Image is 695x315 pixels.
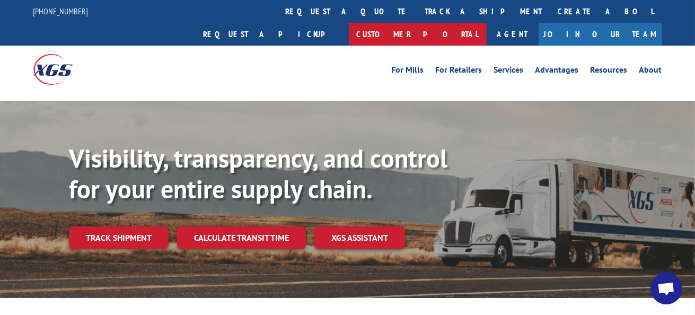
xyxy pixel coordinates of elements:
a: Request a pickup [196,23,349,46]
a: Customer Portal [349,23,487,46]
a: For Mills [392,66,424,77]
a: For Retailers [436,66,482,77]
a: Track shipment [69,226,169,249]
a: Resources [591,66,628,77]
a: Advantages [535,66,579,77]
a: Join Our Team [539,23,662,46]
a: Calculate transit time [177,226,306,249]
a: Services [494,66,524,77]
a: [PHONE_NUMBER] [33,6,89,16]
a: XGS ASSISTANT [314,226,405,249]
b: Visibility, transparency, and control for your entire supply chain. [69,142,447,205]
div: Open chat [650,273,682,304]
a: About [639,66,662,77]
a: Agent [487,23,539,46]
